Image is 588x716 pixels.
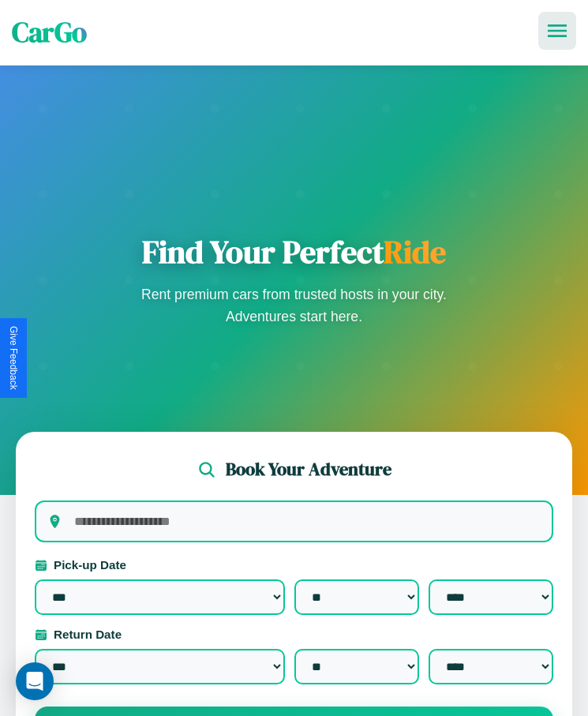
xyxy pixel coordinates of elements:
h2: Book Your Adventure [226,457,391,482]
label: Pick-up Date [35,558,553,572]
span: Ride [384,231,446,273]
p: Rent premium cars from trusted hosts in your city. Adventures start here. [137,283,452,328]
div: Give Feedback [8,326,19,390]
h1: Find Your Perfect [137,233,452,271]
label: Return Date [35,628,553,641]
div: Open Intercom Messenger [16,662,54,700]
span: CarGo [12,13,87,51]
